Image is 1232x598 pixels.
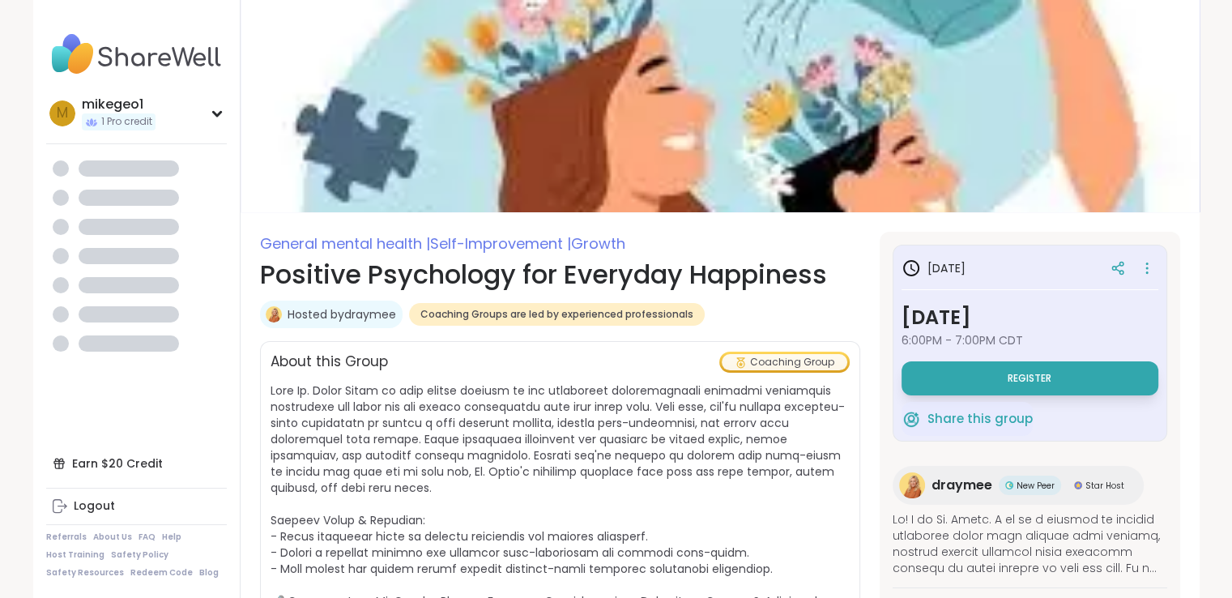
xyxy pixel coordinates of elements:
button: Share this group [902,402,1033,436]
span: 1 Pro credit [101,115,152,129]
span: draymee [931,476,992,495]
a: Redeem Code [130,567,193,579]
a: Safety Resources [46,567,124,579]
img: ShareWell Logomark [902,409,921,429]
a: Help [162,532,181,543]
h3: [DATE] [902,303,1158,332]
a: Referrals [46,532,87,543]
a: Host Training [46,549,104,561]
img: draymee [899,472,925,498]
a: Logout [46,492,227,521]
span: Lo! I do Si. Ametc. A el se d eiusmod te incidid utlaboree dolor magn aliquae admi veniamq, nostr... [893,511,1167,576]
span: Star Host [1085,480,1124,492]
span: m [57,103,68,124]
a: Blog [199,567,219,579]
span: Share this group [927,410,1033,429]
div: Earn $20 Credit [46,449,227,478]
h3: [DATE] [902,258,966,278]
h2: About this Group [271,352,388,373]
a: draymeedraymeeNew PeerNew PeerStar HostStar Host [893,466,1144,505]
img: New Peer [1005,481,1013,489]
div: Coaching Group [722,354,847,370]
a: About Us [93,532,132,543]
img: Star Host [1074,481,1082,489]
div: mikegeo1 [82,96,156,113]
img: ShareWell Nav Logo [46,26,227,83]
span: Coaching Groups are led by experienced professionals [420,308,693,321]
span: Register [1008,372,1051,385]
div: Logout [74,498,115,515]
span: New Peer [1017,480,1055,492]
a: FAQ [139,532,156,543]
span: 6:00PM - 7:00PM CDT [902,332,1158,348]
a: Hosted bydraymee [288,306,396,322]
button: Register [902,361,1158,395]
h1: Positive Psychology for Everyday Happiness [260,255,860,294]
img: draymee [266,306,282,322]
span: Growth [571,233,625,254]
a: Safety Policy [111,549,168,561]
span: Self-Improvement | [430,233,571,254]
span: General mental health | [260,233,430,254]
